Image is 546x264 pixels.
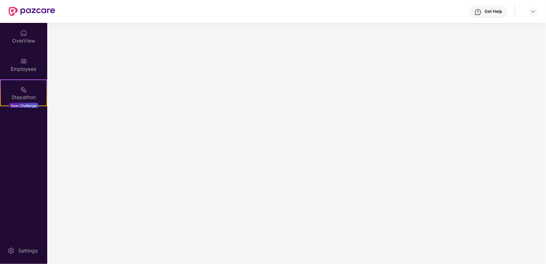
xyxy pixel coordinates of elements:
img: svg+xml;base64,PHN2ZyBpZD0iU2V0dGluZy0yMHgyMCIgeG1sbnM9Imh0dHA6Ly93d3cudzMub3JnLzIwMDAvc3ZnIiB3aW... [8,247,15,254]
div: Get Help [484,9,502,14]
div: Settings [16,247,40,254]
img: svg+xml;base64,PHN2ZyBpZD0iRW1wbG95ZWVzIiB4bWxucz0iaHR0cDovL3d3dy53My5vcmcvMjAwMC9zdmciIHdpZHRoPS... [20,58,27,65]
div: Stepathon [1,94,47,101]
img: New Pazcare Logo [9,7,55,16]
img: svg+xml;base64,PHN2ZyB4bWxucz0iaHR0cDovL3d3dy53My5vcmcvMjAwMC9zdmciIHdpZHRoPSIyMSIgaGVpZ2h0PSIyMC... [20,86,27,93]
div: New Challenge [9,103,39,108]
img: svg+xml;base64,PHN2ZyBpZD0iSGVscC0zMngzMiIgeG1sbnM9Imh0dHA6Ly93d3cudzMub3JnLzIwMDAvc3ZnIiB3aWR0aD... [474,9,482,16]
img: svg+xml;base64,PHN2ZyBpZD0iRHJvcGRvd24tMzJ4MzIiIHhtbG5zPSJodHRwOi8vd3d3LnczLm9yZy8yMDAwL3N2ZyIgd2... [530,9,536,14]
img: svg+xml;base64,PHN2ZyBpZD0iSG9tZSIgeG1sbnM9Imh0dHA6Ly93d3cudzMub3JnLzIwMDAvc3ZnIiB3aWR0aD0iMjAiIG... [20,29,27,36]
